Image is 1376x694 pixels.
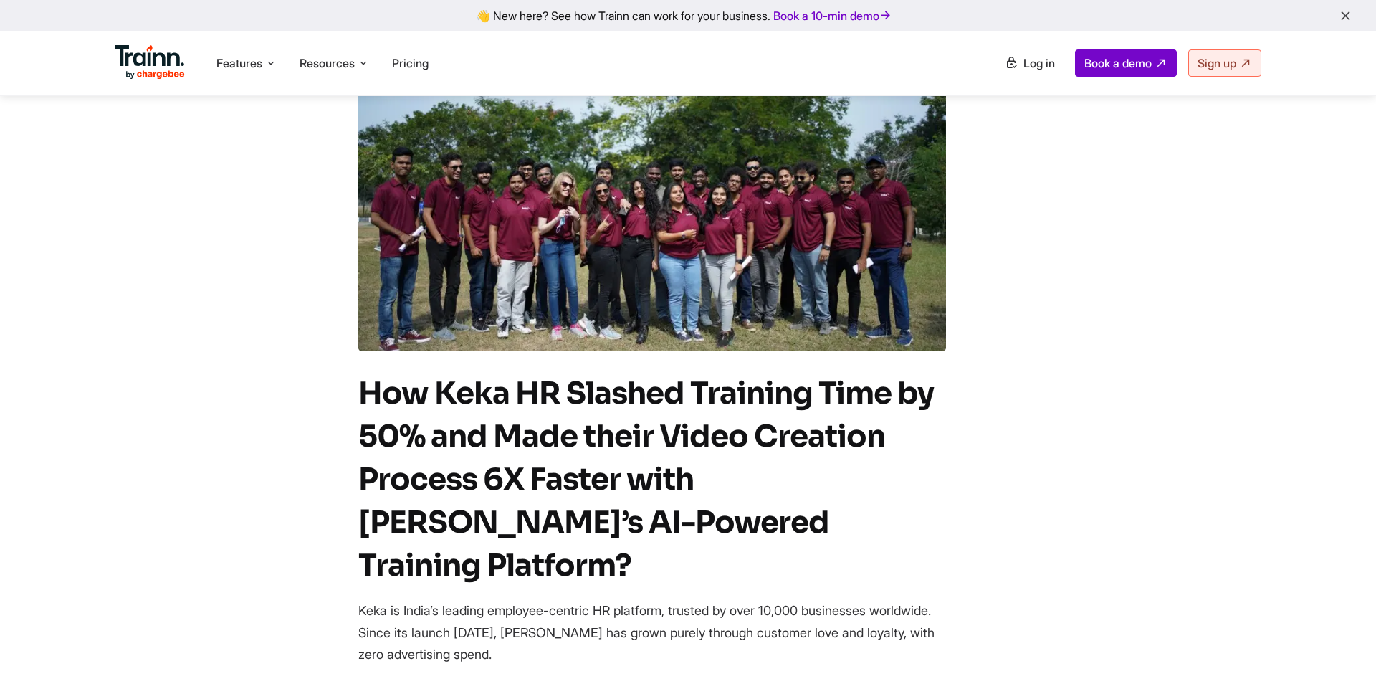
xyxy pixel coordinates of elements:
[1075,49,1177,77] a: Book a demo
[216,55,262,71] span: Features
[115,45,185,80] img: Trainn Logo
[770,6,895,26] a: Book a 10-min demo
[9,9,1367,22] div: 👋 New here? See how Trainn can work for your business.
[358,600,946,666] p: Keka is India’s leading employee-centric HR platform, trusted by over 10,000 businesses worldwide...
[1304,625,1376,694] iframe: Chat Widget
[392,56,429,70] a: Pricing
[358,372,946,587] h1: How Keka HR Slashed Training Time by 50% and Made their Video Creation Process 6X Faster with [PE...
[1198,56,1236,70] span: Sign up
[300,55,355,71] span: Resources
[358,21,946,351] img: Keka + Trainn Journey
[1084,56,1152,70] span: Book a demo
[1188,49,1261,77] a: Sign up
[1023,56,1055,70] span: Log in
[996,50,1064,76] a: Log in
